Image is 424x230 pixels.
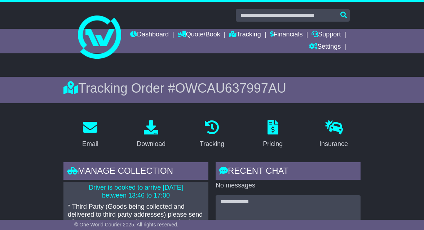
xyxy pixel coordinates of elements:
a: Dashboard [130,29,169,41]
a: Download [132,118,170,151]
a: Tracking [229,29,261,41]
a: Pricing [258,118,287,151]
div: Download [137,139,165,149]
a: Quote/Book [178,29,220,41]
div: RECENT CHAT [216,162,361,182]
div: Tracking Order # [63,80,361,96]
a: Tracking [195,118,229,151]
a: Email [78,118,103,151]
span: © One World Courier 2025. All rights reserved. [74,222,178,227]
span: OWCAU637997AU [175,81,286,96]
div: Tracking [200,139,224,149]
a: Financials [270,29,303,41]
div: Pricing [263,139,283,149]
a: Support [312,29,341,41]
div: Email [82,139,98,149]
p: Driver is booked to arrive [DATE] between 13:46 to 17:00 [68,184,204,199]
div: Insurance [319,139,348,149]
p: No messages [216,182,361,190]
div: Manage collection [63,162,208,182]
a: Settings [309,41,341,53]
a: Insurance [315,118,353,151]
